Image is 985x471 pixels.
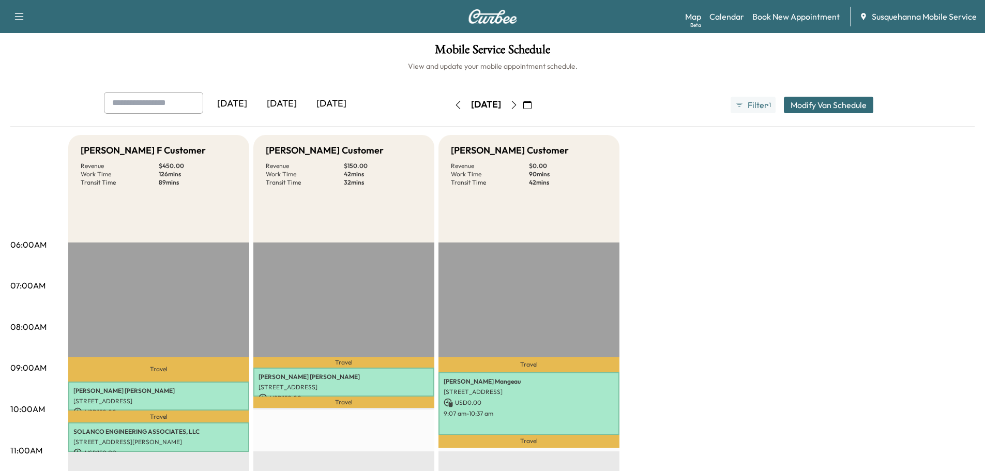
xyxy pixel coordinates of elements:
[81,162,159,170] p: Revenue
[73,407,244,417] p: USD 150.00
[685,10,701,23] a: MapBeta
[344,170,422,178] p: 42 mins
[752,10,840,23] a: Book New Appointment
[266,162,344,170] p: Revenue
[438,357,619,373] p: Travel
[10,61,975,71] h6: View and update your mobile appointment schedule.
[159,170,237,178] p: 126 mins
[10,238,47,251] p: 06:00AM
[253,397,434,408] p: Travel
[259,393,429,403] p: USD 150.00
[266,143,384,158] h5: [PERSON_NAME] Customer
[444,398,614,407] p: USD 0.00
[73,448,244,458] p: USD 150.00
[257,92,307,116] div: [DATE]
[529,178,607,187] p: 42 mins
[159,162,237,170] p: $ 450.00
[468,9,518,24] img: Curbee Logo
[451,170,529,178] p: Work Time
[10,444,42,457] p: 11:00AM
[529,170,607,178] p: 90 mins
[10,361,47,374] p: 09:00AM
[73,428,244,436] p: SOLANCO ENGINEERING ASSOCIATES, LLC
[159,178,237,187] p: 89 mins
[68,357,249,382] p: Travel
[10,321,47,333] p: 08:00AM
[731,97,775,113] button: Filter●1
[81,178,159,187] p: Transit Time
[344,178,422,187] p: 32 mins
[690,21,701,29] div: Beta
[766,102,768,108] span: ●
[444,377,614,386] p: [PERSON_NAME] Mangeau
[748,99,766,111] span: Filter
[709,10,744,23] a: Calendar
[266,178,344,187] p: Transit Time
[444,409,614,418] p: 9:07 am - 10:37 am
[253,357,434,368] p: Travel
[451,162,529,170] p: Revenue
[529,162,607,170] p: $ 0.00
[259,383,429,391] p: [STREET_ADDRESS]
[438,435,619,447] p: Travel
[81,143,206,158] h5: [PERSON_NAME] F Customer
[10,279,46,292] p: 07:00AM
[307,92,356,116] div: [DATE]
[769,101,771,109] span: 1
[444,388,614,396] p: [STREET_ADDRESS]
[451,178,529,187] p: Transit Time
[266,170,344,178] p: Work Time
[73,438,244,446] p: [STREET_ADDRESS][PERSON_NAME]
[207,92,257,116] div: [DATE]
[451,143,569,158] h5: [PERSON_NAME] Customer
[68,411,249,422] p: Travel
[344,162,422,170] p: $ 150.00
[259,373,429,381] p: [PERSON_NAME] [PERSON_NAME]
[784,97,873,113] button: Modify Van Schedule
[872,10,977,23] span: Susquehanna Mobile Service
[73,397,244,405] p: [STREET_ADDRESS]
[10,403,45,415] p: 10:00AM
[73,387,244,395] p: [PERSON_NAME] [PERSON_NAME]
[81,170,159,178] p: Work Time
[10,43,975,61] h1: Mobile Service Schedule
[471,98,501,111] div: [DATE]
